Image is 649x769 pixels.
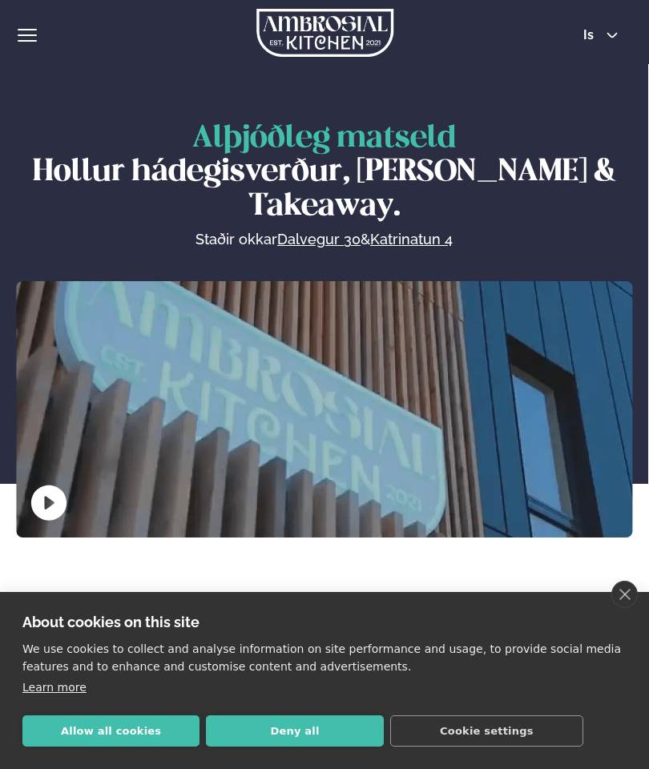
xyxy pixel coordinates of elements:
h1: Hollur hádegisverður, [PERSON_NAME] & Takeaway. [32,122,616,223]
strong: About cookies on this site [22,614,200,630]
button: is [570,29,631,42]
p: Staðir okkar & [32,230,616,249]
button: Deny all [206,715,383,747]
img: logo [256,9,393,57]
span: Alþjóðleg matseld [192,124,456,153]
a: Dalvegur 30 [277,230,361,249]
button: Allow all cookies [22,715,200,747]
a: Learn more [22,681,87,694]
a: close [611,581,638,608]
p: We use cookies to collect and analyse information on site performance and usage, to provide socia... [22,640,627,675]
a: Katrinatun 4 [370,230,453,249]
button: hamburger [18,26,37,45]
button: Cookie settings [390,715,583,747]
span: is [583,29,599,42]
